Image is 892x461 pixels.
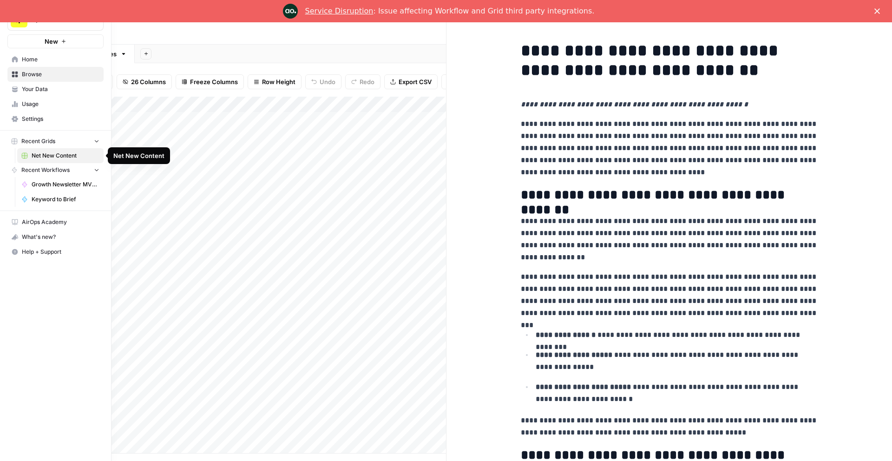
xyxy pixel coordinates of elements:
[305,7,374,15] a: Service Disruption
[7,215,104,230] a: AirOps Academy
[7,34,104,48] button: New
[305,74,341,89] button: Undo
[117,74,172,89] button: 26 Columns
[7,230,104,244] button: What's new?
[32,180,99,189] span: Growth Newsletter MVP 1.1
[45,37,58,46] span: New
[7,163,104,177] button: Recent Workflows
[176,74,244,89] button: Freeze Columns
[360,77,374,86] span: Redo
[7,244,104,259] button: Help + Support
[384,74,438,89] button: Export CSV
[17,177,104,192] a: Growth Newsletter MVP 1.1
[7,67,104,82] a: Browse
[345,74,380,89] button: Redo
[7,134,104,148] button: Recent Grids
[399,77,432,86] span: Export CSV
[22,100,99,108] span: Usage
[17,148,104,163] a: Net New Content
[248,74,302,89] button: Row Height
[22,115,99,123] span: Settings
[21,166,70,174] span: Recent Workflows
[190,77,238,86] span: Freeze Columns
[7,97,104,112] a: Usage
[874,8,884,14] div: Close
[7,82,104,97] a: Your Data
[305,7,595,16] div: : Issue affecting Workflow and Grid third party integrations.
[320,77,335,86] span: Undo
[7,112,104,126] a: Settings
[131,77,166,86] span: 26 Columns
[17,192,104,207] a: Keyword to Brief
[32,195,99,204] span: Keyword to Brief
[32,151,99,160] span: Net New Content
[22,55,99,64] span: Home
[22,248,99,256] span: Help + Support
[21,137,55,145] span: Recent Grids
[262,77,295,86] span: Row Height
[22,85,99,93] span: Your Data
[7,52,104,67] a: Home
[8,230,103,244] div: What's new?
[22,70,99,79] span: Browse
[22,218,99,226] span: AirOps Academy
[283,4,298,19] img: Profile image for Engineering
